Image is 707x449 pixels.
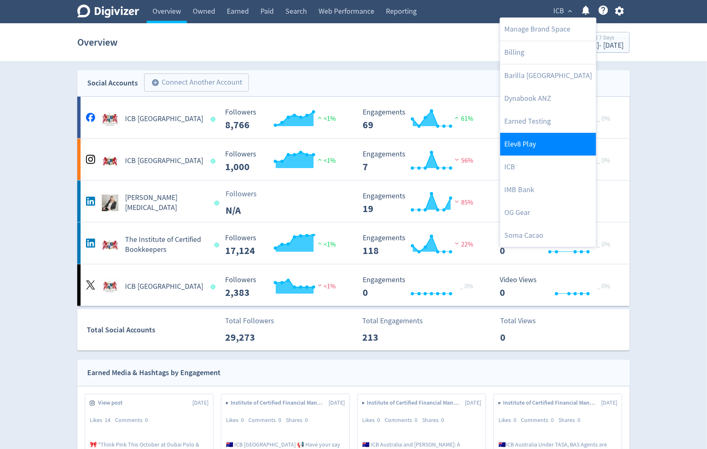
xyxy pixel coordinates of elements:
[500,133,596,156] a: Elev8 Play
[500,156,596,178] a: ICB
[500,224,596,247] a: Soma Cacao
[500,110,596,133] a: Earned Testing
[500,201,596,224] a: OG Gear
[500,87,596,110] a: Dynabook ANZ
[500,64,596,87] a: Barilla [GEOGRAPHIC_DATA]
[500,18,596,41] a: Manage Brand Space
[500,41,596,64] a: Billing
[500,178,596,201] a: IMB Bank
